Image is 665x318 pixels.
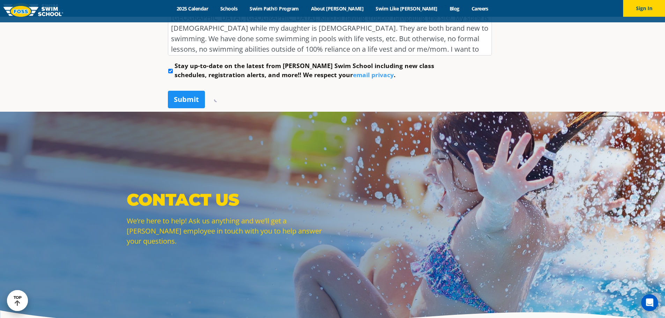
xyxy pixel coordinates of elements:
[370,5,444,12] a: Swim Like [PERSON_NAME]
[465,5,494,12] a: Careers
[305,5,370,12] a: About [PERSON_NAME]
[353,71,394,79] a: email privacy
[443,5,465,12] a: Blog
[168,91,205,108] input: Submit
[171,5,214,12] a: 2025 Calendar
[641,294,658,311] div: Open Intercom Messenger
[127,189,329,210] p: Contact Us
[3,6,63,17] img: FOSS Swim School Logo
[14,295,22,306] div: TOP
[244,5,305,12] a: Swim Path® Program
[127,216,329,246] p: We’re here to help! Ask us anything and we’ll get a [PERSON_NAME] employee in touch with you to h...
[175,61,455,80] label: Stay up-to-date on the latest from [PERSON_NAME] Swim School including new class schedules, regis...
[214,5,244,12] a: Schools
